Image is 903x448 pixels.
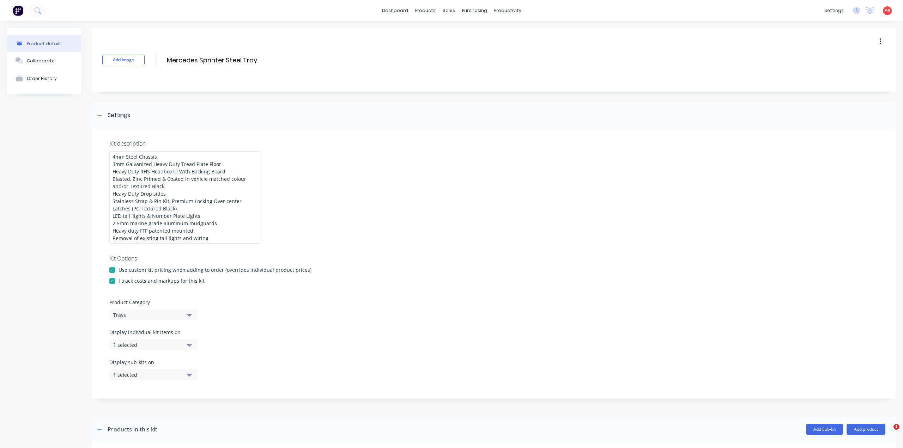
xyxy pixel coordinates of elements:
[119,277,205,284] div: I track costs and markups for this kit
[7,52,81,69] button: Collaborate
[119,266,311,274] div: Use custom kit pricing when adding to order (overrides individual product prices)
[109,139,878,148] div: Kit description
[893,424,899,430] span: 1
[108,111,130,120] div: Settings
[847,424,885,435] button: Add product
[113,341,182,349] div: 1 selected
[109,358,198,366] label: Display sub-kits on
[109,254,878,263] div: Kit Options
[13,5,23,16] img: Factory
[109,329,198,336] label: Display individual kit items on
[7,35,81,52] button: Product details
[27,76,57,81] div: Order History
[109,151,261,244] div: 4mm Steel Chassis 3mm Galvanized Heavy Duty Tread Plate Floor Heavy Duty RHS Headboard With Backi...
[108,425,157,434] div: Products in this kit
[113,311,182,319] div: Trays
[113,371,182,379] div: 1 selected
[806,424,843,435] button: Add Sub-kit
[102,55,145,65] button: Add image
[879,424,896,441] iframe: Intercom live chat
[109,339,198,350] button: 1 selected
[885,7,890,14] span: AR
[109,309,198,320] button: Trays
[27,41,62,46] div: Product details
[491,5,525,16] div: productivity
[7,69,81,87] button: Order History
[459,5,491,16] div: purchasing
[109,299,878,306] label: Product Category
[439,5,459,16] div: sales
[412,5,439,16] div: products
[821,5,847,16] div: settings
[166,55,291,65] input: Enter kit name
[109,369,198,380] button: 1 selected
[378,5,412,16] a: dashboard
[27,58,55,63] div: Collaborate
